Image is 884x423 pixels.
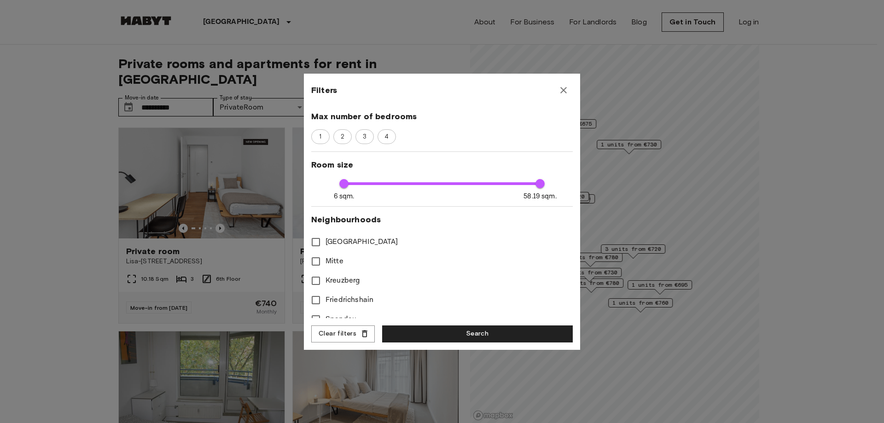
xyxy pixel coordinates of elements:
button: Clear filters [311,325,375,342]
div: 1 [311,129,330,144]
span: 2 [336,132,349,141]
span: Max number of bedrooms [311,111,573,122]
span: Friedrichshain [326,295,373,306]
button: Search [382,325,573,342]
span: 58.19 sqm. [523,191,557,201]
span: 6 sqm. [334,191,355,201]
span: Neighbourhoods [311,214,573,225]
span: Filters [311,85,337,96]
span: 1 [314,132,326,141]
span: [GEOGRAPHIC_DATA] [326,237,398,248]
span: 4 [379,132,394,141]
span: Mitte [326,256,343,267]
span: Kreuzberg [326,275,360,286]
div: 3 [355,129,374,144]
div: 2 [333,129,352,144]
span: 3 [358,132,372,141]
span: Room size [311,159,573,170]
div: 4 [378,129,396,144]
span: Spandau [326,314,356,325]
